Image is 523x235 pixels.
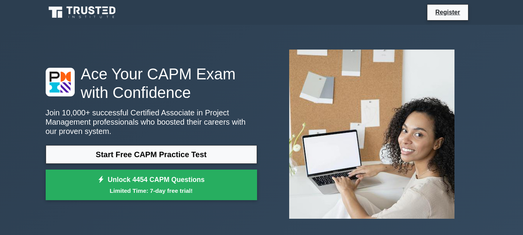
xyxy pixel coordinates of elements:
[46,145,257,164] a: Start Free CAPM Practice Test
[46,170,257,201] a: Unlock 4454 CAPM QuestionsLimited Time: 7-day free trial!
[55,186,247,195] small: Limited Time: 7-day free trial!
[430,7,465,17] a: Register
[46,108,257,136] p: Join 10,000+ successful Certified Associate in Project Management professionals who boosted their...
[46,65,257,102] h1: Ace Your CAPM Exam with Confidence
